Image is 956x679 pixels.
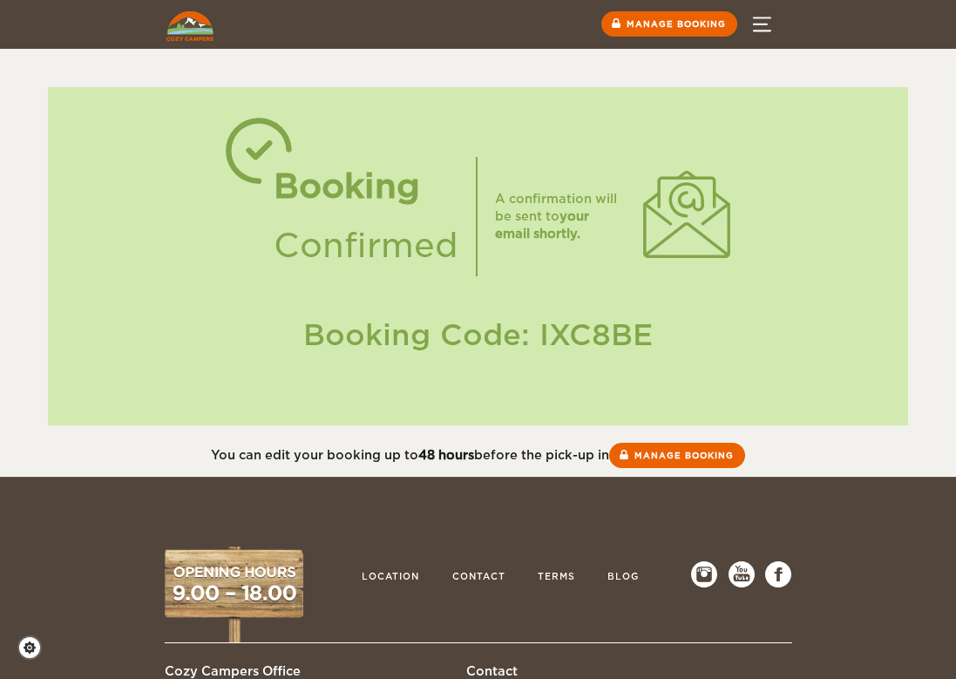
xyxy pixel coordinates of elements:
a: Location [353,561,428,594]
div: Booking Code: IXC8BE [65,315,891,356]
img: Cozy Campers [166,11,214,41]
a: Contact [444,561,514,594]
a: Blog [599,561,648,594]
a: Cookie settings [17,635,53,660]
a: Manage booking [601,11,737,37]
div: A confirmation will be sent to [495,190,626,242]
div: Booking [274,157,458,216]
strong: 48 hours [418,448,474,462]
a: Manage booking [609,443,745,468]
a: Terms [529,561,584,594]
div: Confirmed [274,216,458,275]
